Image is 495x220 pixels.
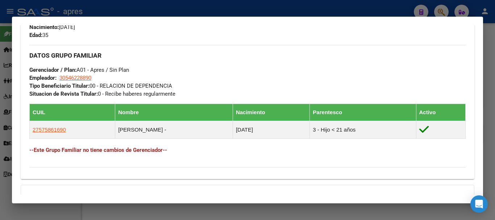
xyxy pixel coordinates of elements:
[310,104,416,121] th: Parentesco
[233,104,309,121] th: Nacimiento
[29,91,98,97] strong: Situacion de Revista Titular:
[233,121,309,138] td: [DATE]
[29,32,48,38] span: 35
[30,104,115,121] th: CUIL
[29,51,466,59] h3: DATOS GRUPO FAMILIAR
[115,104,233,121] th: Nombre
[470,195,488,213] div: Open Intercom Messenger
[29,83,172,89] span: 00 - RELACION DE DEPENDENCIA
[416,104,466,121] th: Activo
[29,146,466,154] h4: --Este Grupo Familiar no tiene cambios de Gerenciador--
[29,24,75,30] span: [DATE]
[310,121,416,138] td: 3 - Hijo < 21 años
[33,126,66,133] span: 27575861690
[29,75,57,81] strong: Empleador:
[29,32,42,38] strong: Edad:
[29,24,59,30] strong: Nacimiento:
[115,121,233,138] td: [PERSON_NAME] -
[29,83,90,89] strong: Tipo Beneficiario Titular:
[59,75,91,81] span: 30546228890
[29,91,175,97] span: 0 - Recibe haberes regularmente
[29,67,76,73] strong: Gerenciador / Plan:
[29,67,129,73] span: A01 - Apres / Sin Plan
